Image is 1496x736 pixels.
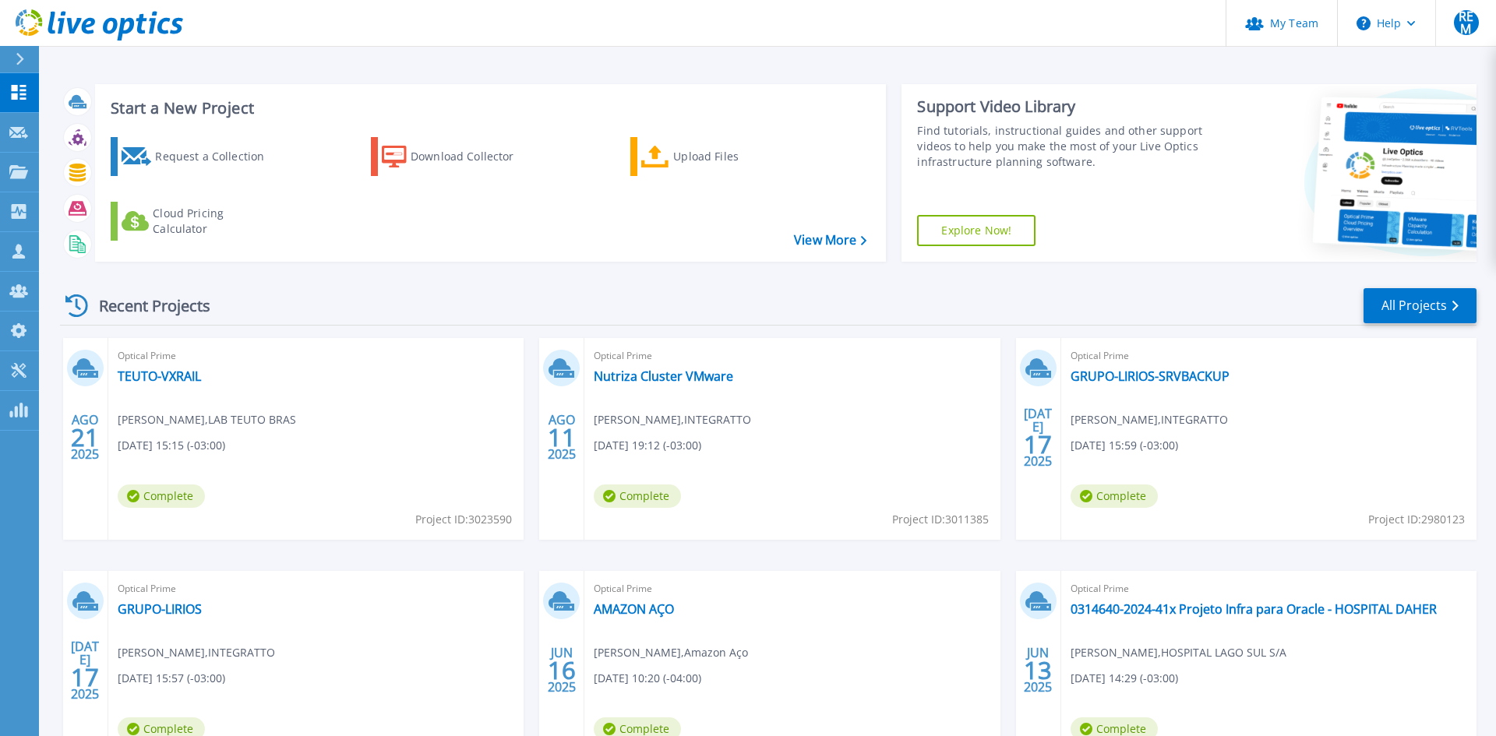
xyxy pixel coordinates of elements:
[594,644,748,661] span: [PERSON_NAME] , Amazon Aço
[1071,644,1286,661] span: [PERSON_NAME] , HOSPITAL LAGO SUL S/A
[892,511,989,528] span: Project ID: 3011385
[118,437,225,454] span: [DATE] 15:15 (-03:00)
[547,642,577,699] div: JUN 2025
[1071,411,1228,428] span: [PERSON_NAME] , INTEGRATTO
[673,141,798,172] div: Upload Files
[70,642,100,699] div: [DATE] 2025
[111,202,284,241] a: Cloud Pricing Calculator
[917,123,1210,170] div: Find tutorials, instructional guides and other support videos to help you make the most of your L...
[917,215,1036,246] a: Explore Now!
[548,664,576,677] span: 16
[111,100,866,117] h3: Start a New Project
[594,484,681,508] span: Complete
[794,233,866,248] a: View More
[630,137,804,176] a: Upload Files
[1071,601,1437,617] a: 0314640-2024-41x Projeto Infra para Oracle - HOSPITAL DAHER
[155,141,280,172] div: Request a Collection
[1454,10,1479,35] span: REM
[1368,511,1465,528] span: Project ID: 2980123
[594,670,701,687] span: [DATE] 10:20 (-04:00)
[1024,664,1052,677] span: 13
[917,97,1210,117] div: Support Video Library
[60,287,231,325] div: Recent Projects
[594,368,733,384] a: Nutriza Cluster VMware
[1071,670,1178,687] span: [DATE] 14:29 (-03:00)
[594,411,751,428] span: [PERSON_NAME] , INTEGRATTO
[594,437,701,454] span: [DATE] 19:12 (-03:00)
[1071,347,1467,364] span: Optical Prime
[1364,288,1477,323] a: All Projects
[118,580,514,597] span: Optical Prime
[415,511,512,528] span: Project ID: 3023590
[118,670,225,687] span: [DATE] 15:57 (-03:00)
[70,409,100,466] div: AGO 2025
[1024,438,1052,451] span: 17
[594,347,990,364] span: Optical Prime
[594,580,990,597] span: Optical Prime
[1071,580,1467,597] span: Optical Prime
[153,206,277,237] div: Cloud Pricing Calculator
[118,601,202,617] a: GRUPO-LIRIOS
[1071,368,1230,384] a: GRUPO-LIRIOS-SRVBACKUP
[118,347,514,364] span: Optical Prime
[118,484,205,508] span: Complete
[411,141,535,172] div: Download Collector
[71,431,99,444] span: 21
[111,137,284,176] a: Request a Collection
[371,137,545,176] a: Download Collector
[118,411,296,428] span: [PERSON_NAME] , LAB TEUTO BRAS
[1071,437,1178,454] span: [DATE] 15:59 (-03:00)
[118,644,275,661] span: [PERSON_NAME] , INTEGRATTO
[1023,409,1053,466] div: [DATE] 2025
[594,601,674,617] a: AMAZON AÇO
[118,368,201,384] a: TEUTO-VXRAIL
[548,431,576,444] span: 11
[1023,642,1053,699] div: JUN 2025
[71,671,99,684] span: 17
[1071,484,1158,508] span: Complete
[547,409,577,466] div: AGO 2025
